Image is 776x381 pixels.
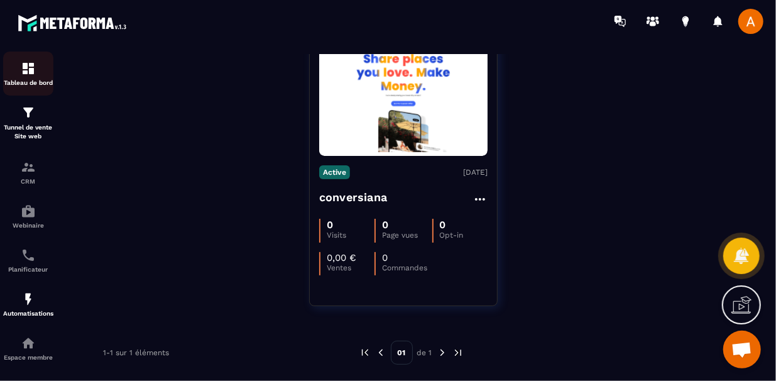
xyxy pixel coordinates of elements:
img: prev [359,347,371,358]
p: de 1 [417,348,432,358]
p: 01 [391,341,413,365]
img: scheduler [21,248,36,263]
p: 0 [440,219,446,231]
a: automationsautomationsEspace membre [3,326,53,370]
p: Tableau de bord [3,79,53,86]
p: 0,00 € [327,252,356,263]
p: Page vues [382,231,432,240]
p: Webinaire [3,222,53,229]
img: prev [375,347,386,358]
p: Espace membre [3,354,53,361]
img: formation [21,61,36,76]
p: CRM [3,178,53,185]
a: formationformationTunnel de vente Site web [3,96,53,150]
p: Commandes [382,263,430,272]
img: automations [21,204,36,219]
img: next [437,347,448,358]
a: formationformationCRM [3,150,53,194]
p: 0 [382,252,388,263]
div: Ouvrir le chat [723,331,761,368]
a: schedulerschedulerPlanificateur [3,238,53,282]
p: Opt-in [440,231,488,240]
img: automations [21,336,36,351]
img: formation [21,160,36,175]
p: [DATE] [463,168,488,177]
img: formation [21,105,36,120]
h4: conversiana [319,189,387,206]
p: Active [319,165,350,179]
a: automationsautomationsWebinaire [3,194,53,238]
p: 1-1 sur 1 éléments [103,348,169,357]
p: Automatisations [3,310,53,317]
p: 0 [327,219,333,231]
img: image [319,34,488,153]
p: Visits [327,231,374,240]
a: formationformationTableau de bord [3,52,53,96]
p: Planificateur [3,266,53,273]
img: next [452,347,464,358]
img: automations [21,292,36,307]
p: 0 [382,219,388,231]
p: Tunnel de vente Site web [3,123,53,141]
img: logo [18,11,131,35]
a: automationsautomationsAutomatisations [3,282,53,326]
p: Ventes [327,263,374,272]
